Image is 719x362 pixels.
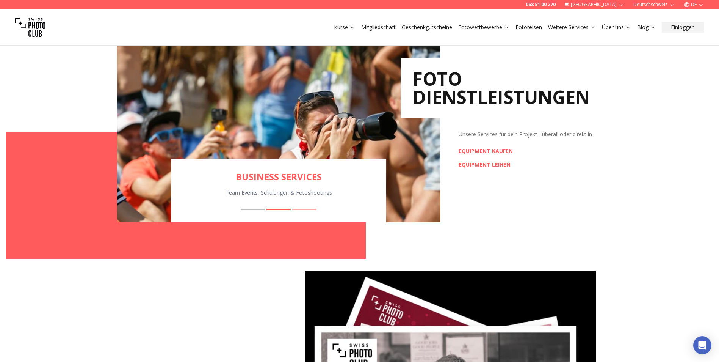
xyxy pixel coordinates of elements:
[117,42,440,222] div: 2 / 3
[171,171,387,183] a: BUSINESS SERVICES
[15,12,45,42] img: Swiss photo club
[512,22,545,33] button: Fotoreisen
[459,147,513,155] a: EQUIPMENT KAUFEN
[634,22,659,33] button: Blog
[662,22,704,33] button: Einloggen
[399,22,455,33] button: Geschenkgutscheine
[545,22,599,33] button: Weitere Services
[637,24,656,31] a: Blog
[599,22,634,33] button: Über uns
[402,24,452,31] a: Geschenkgutscheine
[334,24,355,31] a: Kurse
[331,22,358,33] button: Kurse
[548,24,596,31] a: Weitere Services
[459,161,513,168] a: EQUIPMENT LEIHEN
[171,189,387,197] div: Team Events, Schulungen & Fotoshootings
[358,22,399,33] button: Mitgliedschaft
[459,131,592,138] span: Unsere Services für dein Projekt - überall oder direkt in
[455,22,512,33] button: Fotowettbewerbe
[458,24,509,31] a: Fotowettbewerbe
[413,70,590,106] h2: FOTO DIENSTLEISTUNGEN
[117,42,440,222] img: BUSINESS SERVICES
[602,24,631,31] a: Über uns
[361,24,396,31] a: Mitgliedschaft
[693,336,711,354] div: Open Intercom Messenger
[526,2,556,8] a: 058 51 00 270
[515,24,542,31] a: Fotoreisen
